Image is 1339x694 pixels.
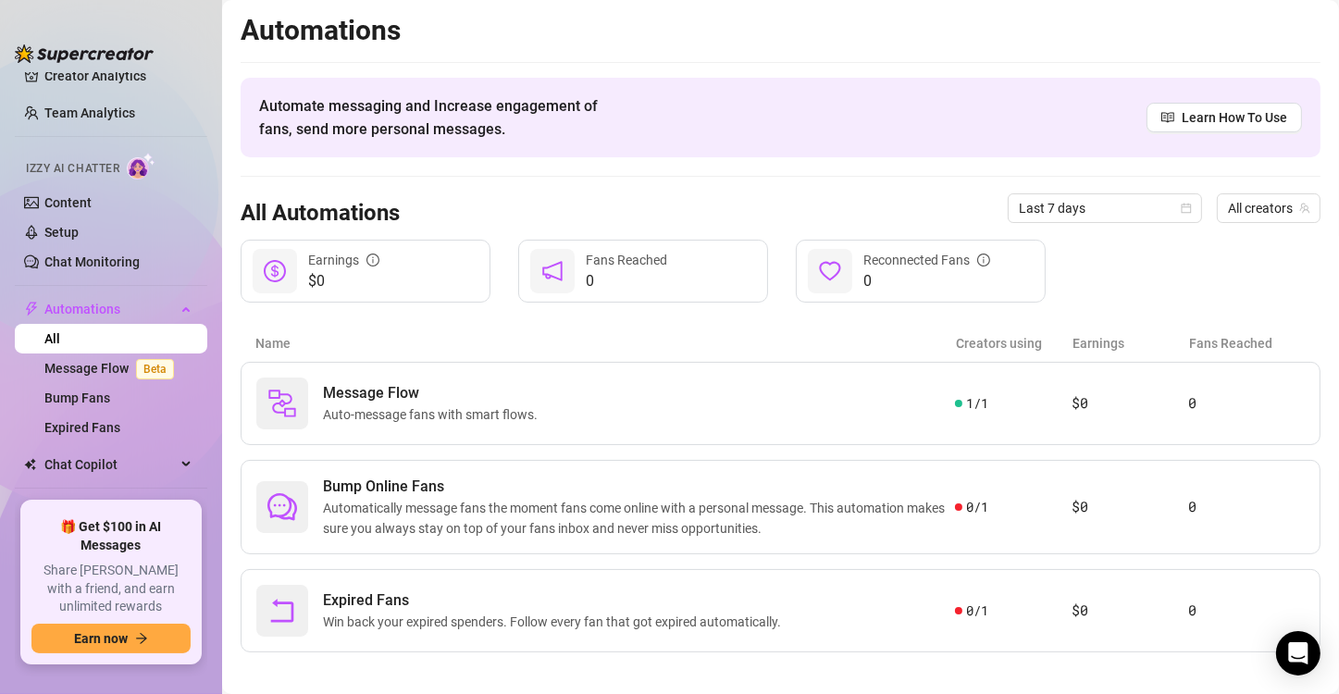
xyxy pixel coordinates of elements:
[136,359,174,379] span: Beta
[863,250,990,270] div: Reconnected Fans
[323,612,788,632] span: Win back your expired spenders. Follow every fan that got expired automatically.
[966,601,987,621] span: 0 / 1
[44,390,110,405] a: Bump Fans
[44,105,135,120] a: Team Analytics
[366,254,379,266] span: info-circle
[44,294,176,324] span: Automations
[259,94,615,141] span: Automate messaging and Increase engagement of fans, send more personal messages.
[74,631,128,646] span: Earn now
[308,250,379,270] div: Earnings
[1072,333,1189,353] article: Earnings
[1072,600,1188,622] article: $0
[1188,600,1305,622] article: 0
[323,476,955,498] span: Bump Online Fans
[31,562,191,616] span: Share [PERSON_NAME] with a friend, and earn unlimited rewards
[586,253,667,267] span: Fans Reached
[308,270,379,292] span: $0
[44,420,120,435] a: Expired Fans
[264,260,286,282] span: dollar
[323,589,788,612] span: Expired Fans
[586,270,667,292] span: 0
[241,13,1320,48] h2: Automations
[323,498,955,539] span: Automatically message fans the moment fans come online with a personal message. This automation m...
[44,450,176,479] span: Chat Copilot
[44,254,140,269] a: Chat Monitoring
[267,389,297,418] img: svg%3e
[323,382,545,404] span: Message Flow
[44,225,79,240] a: Setup
[1161,111,1174,124] span: read
[966,393,987,414] span: 1 / 1
[863,270,990,292] span: 0
[1299,203,1310,214] span: team
[977,254,990,266] span: info-circle
[44,331,60,346] a: All
[1188,496,1305,518] article: 0
[819,260,841,282] span: heart
[1181,203,1192,214] span: calendar
[31,624,191,653] button: Earn nowarrow-right
[1188,392,1305,415] article: 0
[1072,496,1188,518] article: $0
[15,44,154,63] img: logo-BBDzfeDw.svg
[127,153,155,180] img: AI Chatter
[44,361,181,376] a: Message FlowBeta
[267,492,297,522] span: comment
[541,260,564,282] span: notification
[241,199,400,229] h3: All Automations
[44,61,192,91] a: Creator Analytics
[1019,194,1191,222] span: Last 7 days
[1228,194,1309,222] span: All creators
[26,160,119,178] span: Izzy AI Chatter
[24,458,36,471] img: Chat Copilot
[24,302,39,316] span: thunderbolt
[255,333,956,353] article: Name
[1189,333,1306,353] article: Fans Reached
[31,518,191,554] span: 🎁 Get $100 in AI Messages
[966,497,987,517] span: 0 / 1
[44,195,92,210] a: Content
[1182,107,1287,128] span: Learn How To Use
[135,632,148,645] span: arrow-right
[1147,103,1302,132] a: Learn How To Use
[267,596,297,626] span: rollback
[323,404,545,425] span: Auto-message fans with smart flows.
[1276,631,1320,675] div: Open Intercom Messenger
[1072,392,1188,415] article: $0
[956,333,1072,353] article: Creators using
